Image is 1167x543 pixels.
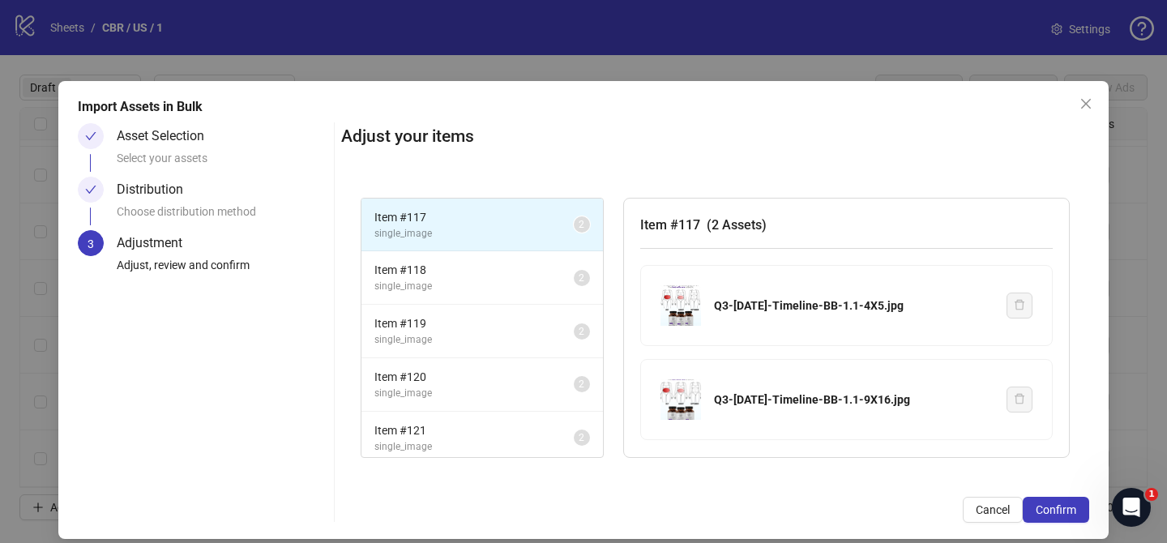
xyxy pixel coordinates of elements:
[574,270,590,286] sup: 2
[579,272,584,284] span: 2
[1007,387,1032,413] button: Delete
[117,230,195,256] div: Adjustment
[574,323,590,340] sup: 2
[976,503,1010,516] span: Cancel
[660,379,701,420] img: Q3-08-AUG-2025-Timeline-BB-1.1-9X16.jpg
[1145,488,1158,501] span: 1
[1073,91,1099,117] button: Close
[1036,503,1076,516] span: Confirm
[341,123,1089,150] h2: Adjust your items
[374,279,574,294] span: single_image
[579,432,584,443] span: 2
[117,203,327,230] div: Choose distribution method
[1007,293,1032,319] button: Delete
[374,332,574,348] span: single_image
[1079,97,1092,110] span: close
[714,297,994,314] div: Q3-[DATE]-Timeline-BB-1.1-4X5.jpg
[85,184,96,195] span: check
[85,130,96,142] span: check
[374,368,574,386] span: Item # 120
[88,237,94,250] span: 3
[579,378,584,390] span: 2
[117,256,327,284] div: Adjust, review and confirm
[78,97,1089,117] div: Import Assets in Bulk
[374,261,574,279] span: Item # 118
[660,285,701,326] img: Q3-08-AUG-2025-Timeline-BB-1.1-4X5.jpg
[374,439,574,455] span: single_image
[1023,497,1089,523] button: Confirm
[374,314,574,332] span: Item # 119
[574,430,590,446] sup: 2
[374,226,574,242] span: single_image
[374,208,574,226] span: Item # 117
[579,219,584,230] span: 2
[707,217,767,233] span: ( 2 Assets )
[579,326,584,337] span: 2
[374,386,574,401] span: single_image
[117,123,217,149] div: Asset Selection
[1112,488,1151,527] iframe: Intercom live chat
[117,149,327,177] div: Select your assets
[574,376,590,392] sup: 2
[714,391,994,408] div: Q3-[DATE]-Timeline-BB-1.1-9X16.jpg
[117,177,196,203] div: Distribution
[963,497,1023,523] button: Cancel
[374,421,574,439] span: Item # 121
[640,215,1053,235] h3: Item # 117
[574,216,590,233] sup: 2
